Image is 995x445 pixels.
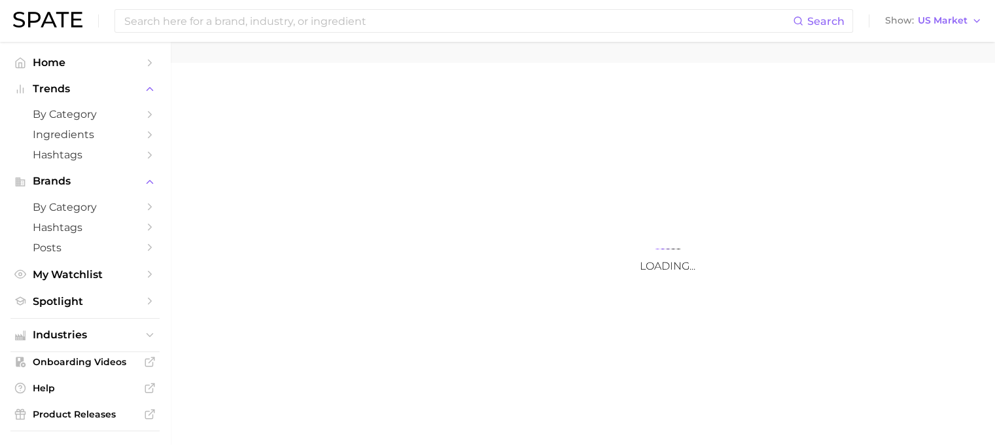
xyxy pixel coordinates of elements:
span: US Market [918,17,968,24]
button: Brands [10,171,160,191]
span: Brands [33,175,137,187]
span: Home [33,56,137,69]
a: Onboarding Videos [10,352,160,372]
span: Search [807,15,845,27]
img: SPATE [13,12,82,27]
span: Trends [33,83,137,95]
a: My Watchlist [10,264,160,285]
a: by Category [10,104,160,124]
span: Hashtags [33,221,137,234]
button: ShowUS Market [882,12,985,29]
span: Onboarding Videos [33,356,137,368]
span: by Category [33,201,137,213]
span: My Watchlist [33,268,137,281]
h3: Loading... [537,260,799,272]
span: Product Releases [33,408,137,420]
span: Posts [33,241,137,254]
a: Help [10,378,160,398]
a: Home [10,52,160,73]
span: by Category [33,108,137,120]
a: Posts [10,238,160,258]
a: by Category [10,197,160,217]
span: Industries [33,329,137,341]
span: Ingredients [33,128,137,141]
a: Product Releases [10,404,160,424]
input: Search here for a brand, industry, or ingredient [123,10,793,32]
span: Show [885,17,914,24]
a: Hashtags [10,145,160,165]
span: Spotlight [33,295,137,308]
span: Hashtags [33,149,137,161]
a: Spotlight [10,291,160,311]
a: Ingredients [10,124,160,145]
a: Hashtags [10,217,160,238]
button: Trends [10,79,160,99]
button: Industries [10,325,160,345]
span: Help [33,382,137,394]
